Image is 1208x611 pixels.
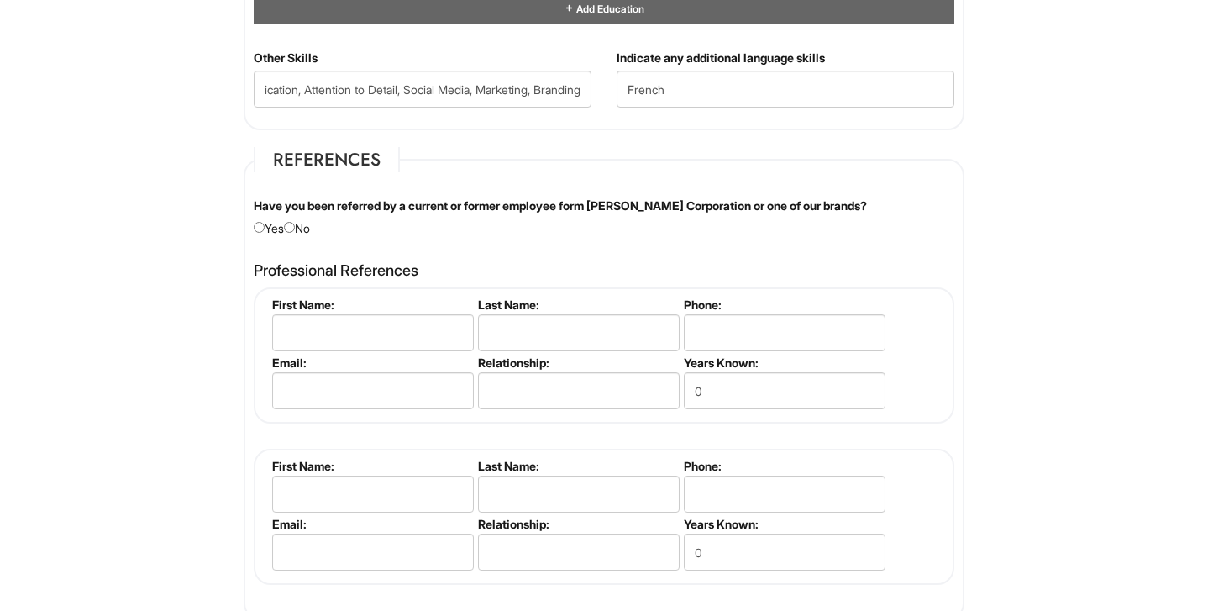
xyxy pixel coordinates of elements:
[254,71,591,108] input: Other Skills
[684,517,883,531] label: Years Known:
[254,50,318,66] label: Other Skills
[575,3,644,15] span: Add Education
[617,50,825,66] label: Indicate any additional language skills
[478,517,677,531] label: Relationship:
[684,298,883,312] label: Phone:
[617,71,954,108] input: Additional Language Skills
[684,356,883,370] label: Years Known:
[254,147,400,172] legend: References
[478,459,677,473] label: Last Name:
[564,3,644,15] a: Add Education
[241,198,967,237] div: Yes No
[684,459,883,473] label: Phone:
[478,356,677,370] label: Relationship:
[272,517,471,531] label: Email:
[254,262,954,279] h4: Professional References
[478,298,677,312] label: Last Name:
[272,356,471,370] label: Email:
[254,198,867,214] label: Have you been referred by a current or former employee form [PERSON_NAME] Corporation or one of o...
[272,298,471,312] label: First Name:
[272,459,471,473] label: First Name:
